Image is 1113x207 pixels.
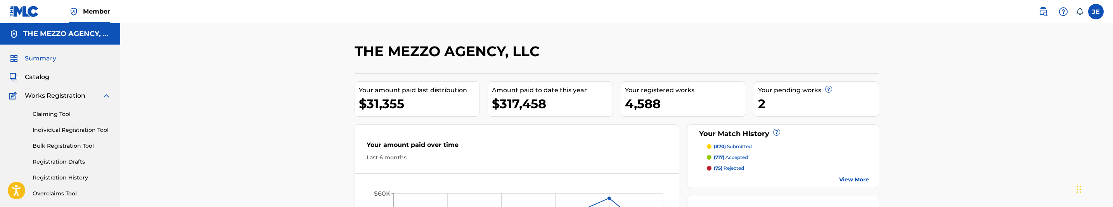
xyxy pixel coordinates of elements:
span: Summary [25,54,56,63]
a: Bulk Registration Tool [33,142,111,150]
img: Summary [9,54,19,63]
h5: THE MEZZO AGENCY, LLC [23,29,111,38]
span: Works Registration [25,91,85,100]
div: Last 6 months [367,154,668,162]
div: User Menu [1088,4,1104,19]
tspan: $60K [374,190,391,197]
a: (870) submitted [707,143,869,150]
div: Notifications [1076,8,1084,16]
img: Accounts [9,29,19,39]
p: accepted [714,154,748,161]
a: (717) accepted [707,154,869,161]
iframe: Chat Widget [1074,170,1113,207]
img: MLC Logo [9,6,39,17]
div: 4,588 [625,95,746,112]
iframe: Resource Center [1091,116,1113,178]
img: Top Rightsholder [69,7,78,16]
div: 2 [758,95,879,112]
a: View More [839,176,869,184]
img: search [1039,7,1048,16]
a: Public Search [1035,4,1051,19]
div: Your pending works [758,86,879,95]
a: Registration History [33,174,111,182]
a: Individual Registration Tool [33,126,111,134]
a: CatalogCatalog [9,72,49,82]
div: Amount paid to date this year [492,86,613,95]
span: ? [774,129,780,135]
div: $317,458 [492,95,613,112]
span: (717) [714,154,724,160]
div: $31,355 [359,95,479,112]
h2: THE MEZZO AGENCY, LLC [355,43,544,60]
p: submitted [714,143,752,150]
img: expand [102,91,111,100]
span: (870) [714,143,726,149]
a: Overclaims Tool [33,190,111,198]
a: Claiming Tool [33,110,111,118]
img: Works Registration [9,91,19,100]
div: Your Match History [697,129,869,139]
div: Drag [1077,178,1081,201]
span: Catalog [25,72,49,82]
span: ? [826,86,832,92]
a: Registration Drafts [33,158,111,166]
a: (75) rejected [707,165,869,172]
span: Member [83,7,110,16]
div: Help [1056,4,1071,19]
div: Your registered works [625,86,746,95]
span: (75) [714,165,722,171]
img: Catalog [9,72,19,82]
img: help [1059,7,1068,16]
a: SummarySummary [9,54,56,63]
p: rejected [714,165,744,172]
div: Your amount paid over time [367,140,668,154]
div: Your amount paid last distribution [359,86,479,95]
